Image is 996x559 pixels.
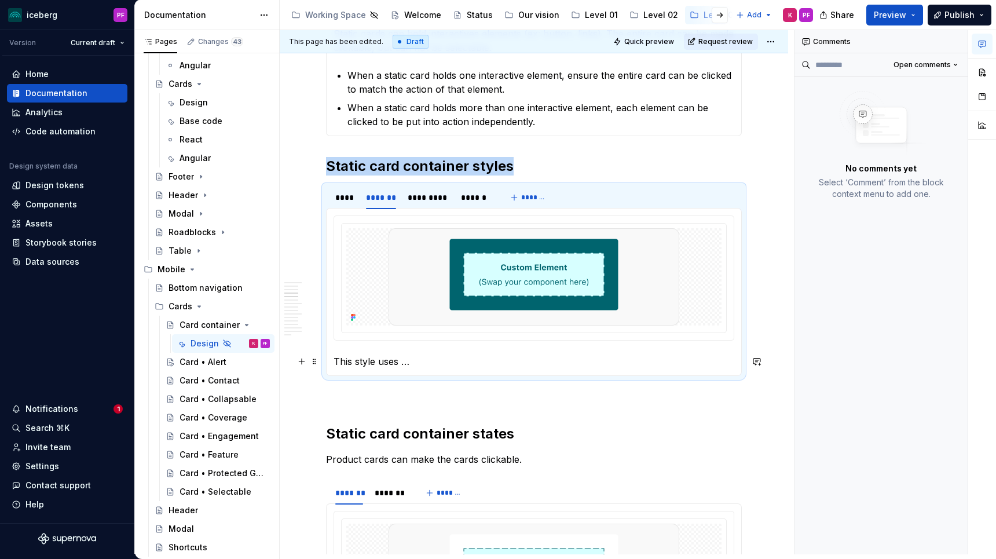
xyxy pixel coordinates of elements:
div: React [180,134,203,145]
img: 418c6d47-6da6-4103-8b13-b5999f8989a1.png [8,8,22,22]
a: Components [7,195,127,214]
button: Notifications1 [7,400,127,418]
div: Draft [393,35,429,49]
a: Welcome [386,6,446,24]
div: K [252,338,255,349]
div: Storybook stories [25,237,97,249]
a: Home [7,65,127,83]
div: Header [169,505,198,516]
button: Open comments [888,57,963,73]
span: Request review [698,37,753,46]
a: React [161,130,274,149]
div: Our vision [518,9,559,21]
div: Search ⌘K [25,422,69,434]
a: Header [150,501,274,520]
button: Quick preview [610,34,679,50]
div: Analytics [25,107,63,118]
div: Card • Alert [180,356,226,368]
div: Roadblocks [169,226,216,238]
span: Open comments [894,60,951,70]
section-item: Primary [334,215,734,368]
div: Comments [794,30,968,53]
div: PF [803,10,810,20]
a: Level 03 [685,6,743,24]
a: Card • Collapsable [161,390,274,408]
a: Status [448,6,497,24]
div: K [788,10,792,20]
div: Welcome [404,9,441,21]
div: Table [169,245,192,257]
p: Product cards can make the cards clickable. [326,452,742,466]
div: Shortcuts [169,542,207,553]
p: When a static card holds more than one interactive element, each element can be clicked to be put... [347,101,734,129]
a: DesignKPF [172,334,274,353]
a: Card • Engagement [161,427,274,445]
span: 1 [113,404,123,414]
div: Changes [198,37,243,46]
p: Select ‘Comment’ from the block context menu to add one. [808,177,954,200]
a: Footer [150,167,274,186]
div: Modal [169,208,194,220]
a: Documentation [7,84,127,103]
div: Cards [150,297,274,316]
div: Header [169,189,198,201]
div: Design [180,97,208,108]
span: This page has been edited. [289,37,383,46]
a: Card • Selectable [161,483,274,501]
a: Code automation [7,122,127,141]
a: Bottom navigation [150,279,274,297]
a: Angular [161,56,274,75]
div: Card • Feature [180,449,239,461]
div: Status [467,9,493,21]
div: Components [25,199,77,210]
a: Modal [150,204,274,223]
div: Notifications [25,403,78,415]
span: Share [830,9,854,21]
button: Search ⌘K [7,419,127,437]
div: Documentation [144,9,254,21]
a: Base code [161,112,274,130]
button: Share [814,5,862,25]
a: Roadblocks [150,223,274,242]
div: Angular [180,60,211,71]
p: When a static card holds one interactive element, ensure the entire card can be clicked to match ... [347,68,734,96]
span: Quick preview [624,37,674,46]
button: Current draft [65,35,130,51]
a: Table [150,242,274,260]
a: Header [150,186,274,204]
a: Data sources [7,253,127,271]
div: Card • Engagement [180,430,259,442]
div: Page tree [287,3,730,27]
a: Design [161,93,274,112]
a: Level 01 [566,6,622,24]
div: Base code [180,115,222,127]
button: Publish [928,5,991,25]
a: Angular [161,149,274,167]
div: Settings [25,461,59,472]
p: This style uses … [334,355,734,368]
a: Card • Protected Good [161,464,274,483]
div: Data sources [25,256,79,268]
div: Working Space [305,9,366,21]
div: Level 01 [585,9,618,21]
div: Invite team [25,441,71,453]
a: Storybook stories [7,233,127,252]
div: Mobile [139,260,274,279]
a: Cards [150,75,274,93]
a: Analytics [7,103,127,122]
div: Mobile [158,264,185,275]
div: Bottom navigation [169,282,243,294]
a: Card • Feature [161,445,274,464]
a: Working Space [287,6,383,24]
a: Modal [150,520,274,538]
div: Modal [169,523,194,535]
div: Level 02 [643,9,678,21]
span: Publish [944,9,975,21]
span: Current draft [71,38,115,48]
a: Shortcuts [150,538,274,557]
div: Card • Contact [180,375,240,386]
div: Design tokens [25,180,84,191]
span: 43 [231,37,243,46]
div: Documentation [25,87,87,99]
a: Assets [7,214,127,233]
